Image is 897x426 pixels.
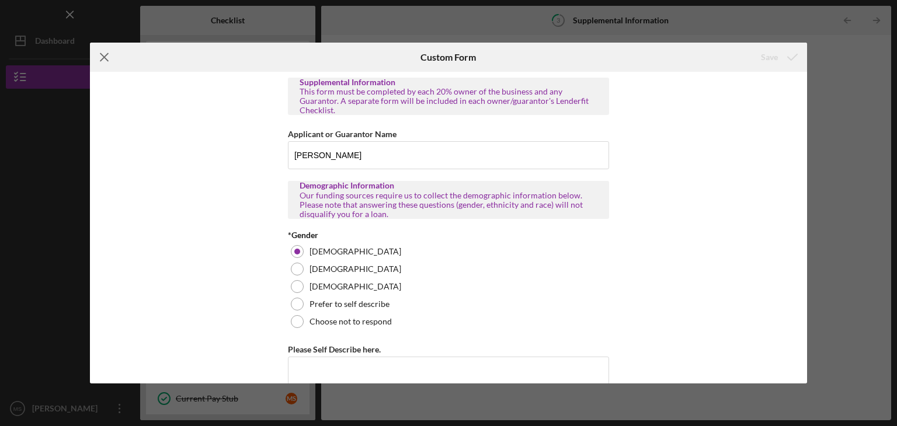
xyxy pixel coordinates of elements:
[310,282,401,291] label: [DEMOGRAPHIC_DATA]
[310,317,392,326] label: Choose not to respond
[310,299,390,309] label: Prefer to self describe
[761,46,778,69] div: Save
[310,264,401,274] label: [DEMOGRAPHIC_DATA]
[300,191,597,219] div: Our funding sources require us to collect the demographic information below. Please note that ans...
[300,78,597,87] div: Supplemental Information
[288,344,381,354] label: Please Self Describe here.
[300,87,597,115] div: This form must be completed by each 20% owner of the business and any Guarantor. A separate form ...
[420,52,476,62] h6: Custom Form
[749,46,807,69] button: Save
[288,129,397,139] label: Applicant or Guarantor Name
[310,247,401,256] label: [DEMOGRAPHIC_DATA]
[288,231,609,240] div: *Gender
[300,181,597,190] div: Demographic Information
